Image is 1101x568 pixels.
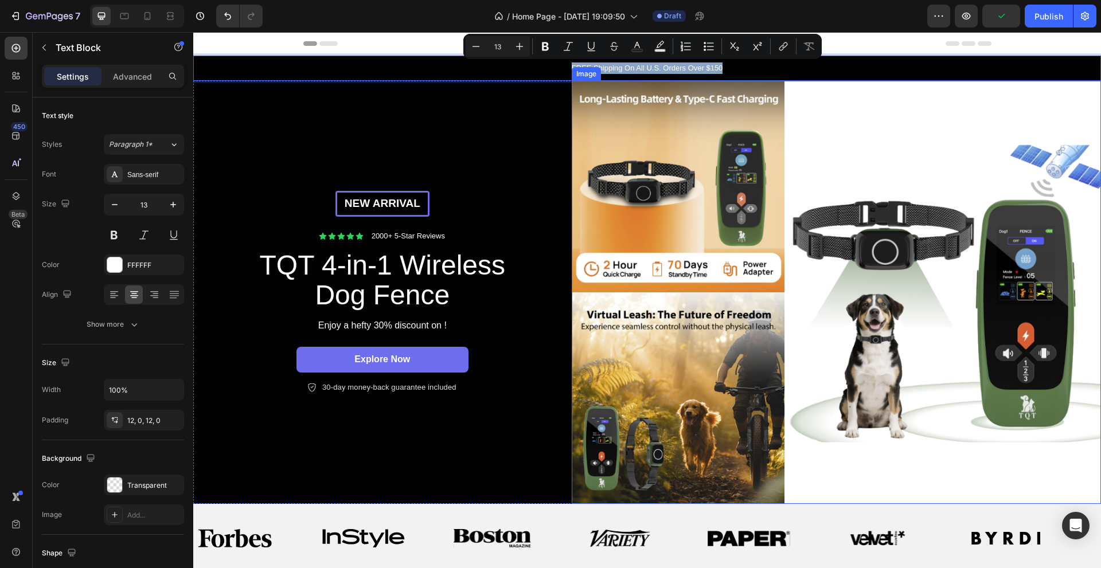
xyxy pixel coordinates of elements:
div: Background [42,451,97,467]
div: Image [381,37,405,47]
img: Alt image [514,499,597,514]
div: Align [42,287,74,303]
div: Color [42,480,60,490]
img: Alt image [129,497,212,515]
button: Show more [42,314,184,335]
p: Advanced [113,70,152,83]
span: / [507,10,510,22]
button: Paragraph 1* [104,134,184,155]
div: Color [42,260,60,270]
img: Alt image [5,497,79,515]
div: Padding [42,415,68,425]
div: Width [42,385,61,395]
div: Font [42,169,56,179]
span: Home Page - [DATE] 19:09:50 [512,10,625,22]
img: Alt image [396,497,458,515]
img: Alt image [657,497,712,515]
div: 12, 0, 12, 0 [127,416,181,426]
div: Add... [127,510,181,520]
img: Alt image [771,500,854,512]
div: FFFFFF [127,260,181,271]
div: Beta [9,210,28,219]
p: Settings [57,70,89,83]
div: Size [42,355,72,371]
input: Auto [104,379,183,400]
div: Shape [42,546,79,561]
span: Paragraph 1* [109,139,153,150]
div: Editor contextual toolbar [463,34,822,59]
img: Alt image [260,497,338,515]
div: Image [42,510,62,520]
div: Undo/Redo [216,5,263,28]
div: Publish [1034,10,1063,22]
div: Show more [87,319,140,330]
button: Publish [1025,5,1073,28]
iframe: Design area [193,32,1101,568]
div: Size [42,197,72,212]
div: 450 [11,122,28,131]
img: gempages_575719146105340867-1c65a88a-b691-4f7b-94b2-442acb9a6c8c.png [378,49,908,472]
button: 7 [5,5,85,28]
p: Text Block [56,41,153,54]
div: Text style [42,111,73,121]
div: Open Intercom Messenger [1062,512,1090,539]
span: Draft [664,11,681,21]
div: Transparent [127,480,181,491]
div: Styles [42,139,62,150]
div: Sans-serif [127,170,181,180]
p: 7 [75,9,80,23]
